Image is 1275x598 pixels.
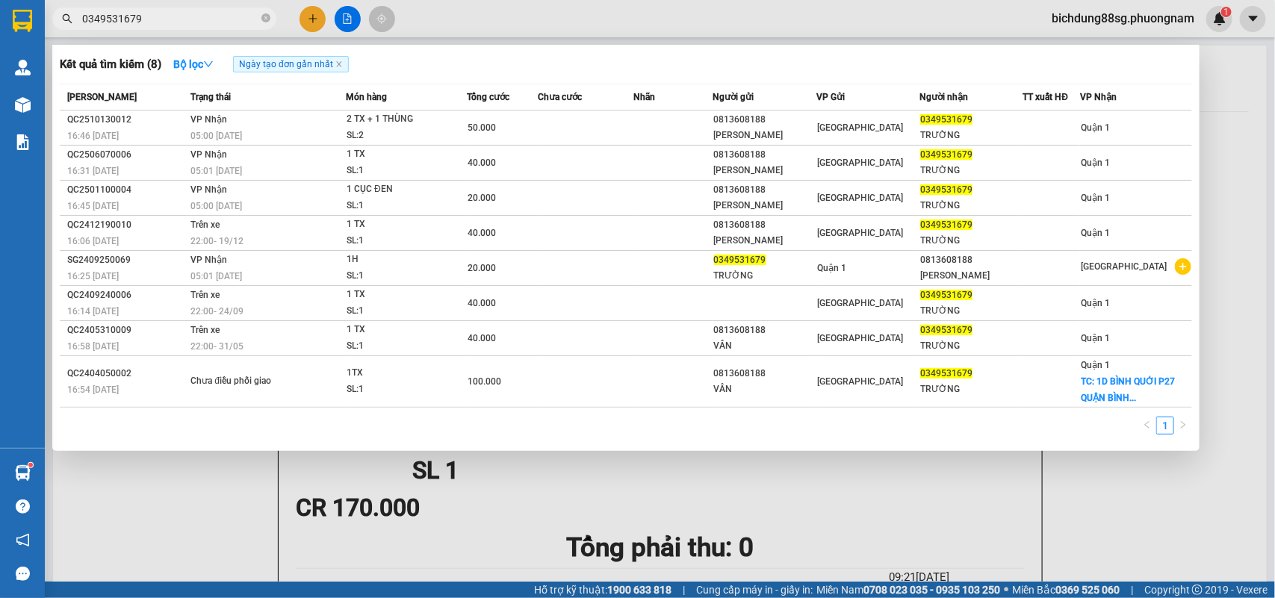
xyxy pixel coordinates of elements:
[15,134,31,150] img: solution-icon
[1157,417,1173,434] a: 1
[125,71,205,90] li: (c) 2017
[190,131,242,141] span: 05:00 [DATE]
[347,252,459,268] div: 1H
[920,128,1022,143] div: TRƯỜNG
[920,149,972,160] span: 0349531679
[19,96,82,193] b: Phương Nam Express
[67,92,137,102] span: [PERSON_NAME]
[347,181,459,198] div: 1 CỤC ĐEN
[347,303,459,320] div: SL: 1
[347,128,459,144] div: SL: 2
[1081,158,1110,168] span: Quận 1
[125,57,205,69] b: [DOMAIN_NAME]
[347,338,459,355] div: SL: 1
[190,184,227,195] span: VP Nhận
[1080,92,1117,102] span: VP Nhận
[190,306,243,317] span: 22:00 - 24/09
[714,198,816,214] div: [PERSON_NAME]
[1081,122,1110,133] span: Quận 1
[816,92,845,102] span: VP Gửi
[633,92,655,102] span: Nhãn
[714,338,816,354] div: VÂN
[67,287,186,303] div: QC2409240006
[190,92,231,102] span: Trạng thái
[1081,228,1110,238] span: Quận 1
[347,381,459,398] div: SL: 1
[714,366,816,381] div: 0813608188
[713,92,754,102] span: Người gửi
[67,166,119,176] span: 16:31 [DATE]
[468,193,496,203] span: 20.000
[468,333,496,343] span: 40.000
[67,384,119,395] span: 16:54 [DATE]
[261,12,270,26] span: close-circle
[335,60,343,68] span: close
[1081,193,1110,203] span: Quận 1
[203,59,214,69] span: down
[190,271,242,281] span: 05:01 [DATE]
[173,58,214,70] strong: Bộ lọc
[67,131,119,141] span: 16:46 [DATE]
[190,325,220,335] span: Trên xe
[468,158,496,168] span: 40.000
[468,298,496,308] span: 40.000
[468,122,496,133] span: 50.000
[67,147,186,163] div: QC2506070006
[714,163,816,178] div: [PERSON_NAME]
[817,158,903,168] span: [GEOGRAPHIC_DATA]
[347,268,459,284] div: SL: 1
[920,233,1022,249] div: TRƯỜNG
[190,236,243,246] span: 22:00 - 19/12
[67,182,186,198] div: QC2501100004
[67,366,186,381] div: QC2404050002
[1081,333,1110,343] span: Quận 1
[1175,258,1191,275] span: plus-circle
[714,268,816,284] div: TRƯỜNG
[1081,261,1167,272] span: [GEOGRAPHIC_DATA]
[28,463,33,467] sup: 1
[190,149,227,160] span: VP Nhận
[1138,417,1156,435] li: Previous Page
[190,341,243,352] span: 22:00 - 31/05
[817,333,903,343] span: [GEOGRAPHIC_DATA]
[13,10,32,32] img: logo-vxr
[16,567,30,581] span: message
[60,57,161,72] h3: Kết quả tìm kiếm ( 8 )
[62,13,72,24] span: search
[467,92,509,102] span: Tổng cước
[714,255,766,265] span: 0349531679
[347,217,459,233] div: 1 TX
[67,341,119,352] span: 16:58 [DATE]
[714,147,816,163] div: 0813608188
[714,128,816,143] div: [PERSON_NAME]
[347,322,459,338] div: 1 TX
[539,92,583,102] span: Chưa cước
[190,201,242,211] span: 05:00 [DATE]
[1081,360,1110,370] span: Quận 1
[920,219,972,230] span: 0349531679
[190,290,220,300] span: Trên xe
[15,465,31,481] img: warehouse-icon
[920,325,972,335] span: 0349531679
[920,290,972,300] span: 0349531679
[261,13,270,22] span: close-circle
[190,166,242,176] span: 05:01 [DATE]
[817,193,903,203] span: [GEOGRAPHIC_DATA]
[920,338,1022,354] div: TRƯỜNG
[347,146,459,163] div: 1 TX
[67,112,186,128] div: QC2510130012
[920,268,1022,284] div: [PERSON_NAME]
[347,198,459,214] div: SL: 1
[1156,417,1174,435] li: 1
[347,233,459,249] div: SL: 1
[1081,376,1175,403] span: TC: 1D BÌNH QUỚI P27 QUẬN BÌNH...
[714,381,816,397] div: VÂN
[1143,420,1152,429] span: left
[920,252,1022,268] div: 0813608188
[714,323,816,338] div: 0813608188
[190,255,227,265] span: VP Nhận
[16,533,30,547] span: notification
[468,228,496,238] span: 40.000
[15,60,31,75] img: warehouse-icon
[347,111,459,128] div: 2 TX + 1 THÙNG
